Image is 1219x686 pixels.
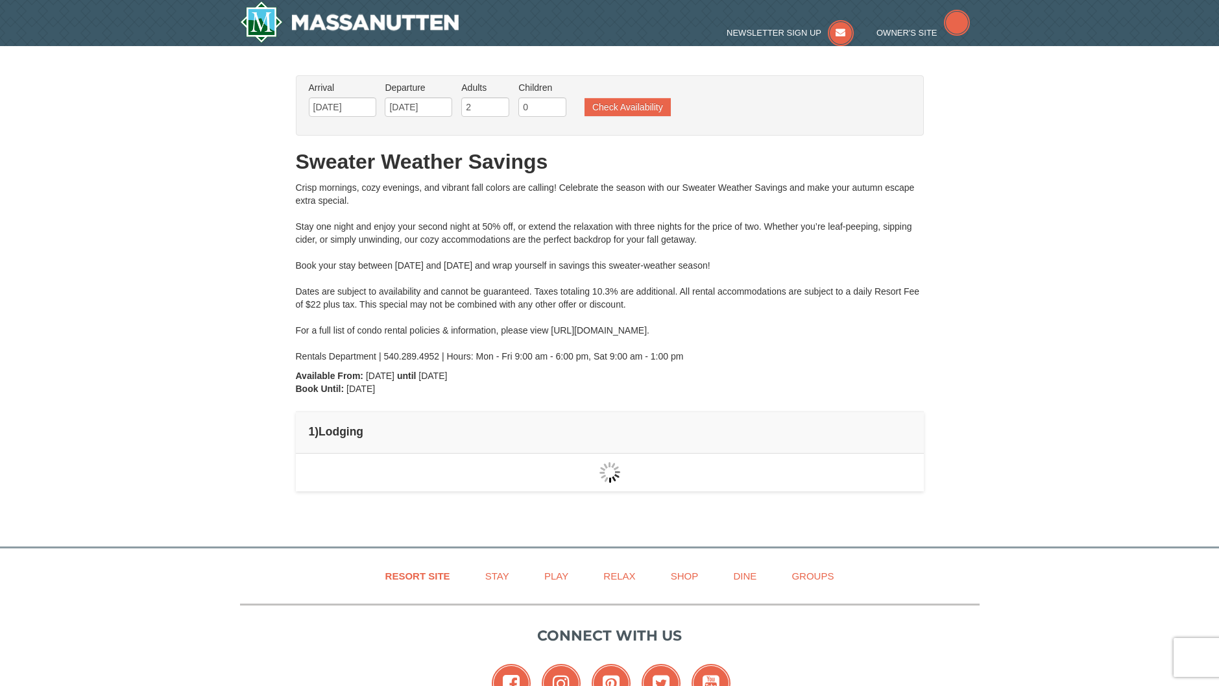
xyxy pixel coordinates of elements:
[461,81,509,94] label: Adults
[240,1,459,43] img: Massanutten Resort Logo
[309,425,911,438] h4: 1 Lodging
[369,561,466,591] a: Resort Site
[366,371,394,381] span: [DATE]
[585,98,671,116] button: Check Availability
[240,1,459,43] a: Massanutten Resort
[296,181,924,363] div: Crisp mornings, cozy evenings, and vibrant fall colors are calling! Celebrate the season with our...
[717,561,773,591] a: Dine
[655,561,715,591] a: Shop
[518,81,566,94] label: Children
[587,561,651,591] a: Relax
[727,28,854,38] a: Newsletter Sign Up
[775,561,850,591] a: Groups
[876,28,970,38] a: Owner's Site
[346,384,375,394] span: [DATE]
[296,384,344,394] strong: Book Until:
[469,561,525,591] a: Stay
[240,625,980,646] p: Connect with us
[296,149,924,175] h1: Sweater Weather Savings
[397,371,416,381] strong: until
[876,28,937,38] span: Owner's Site
[418,371,447,381] span: [DATE]
[727,28,821,38] span: Newsletter Sign Up
[296,371,364,381] strong: Available From:
[528,561,585,591] a: Play
[599,462,620,483] img: wait gif
[315,425,319,438] span: )
[385,81,452,94] label: Departure
[309,81,376,94] label: Arrival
